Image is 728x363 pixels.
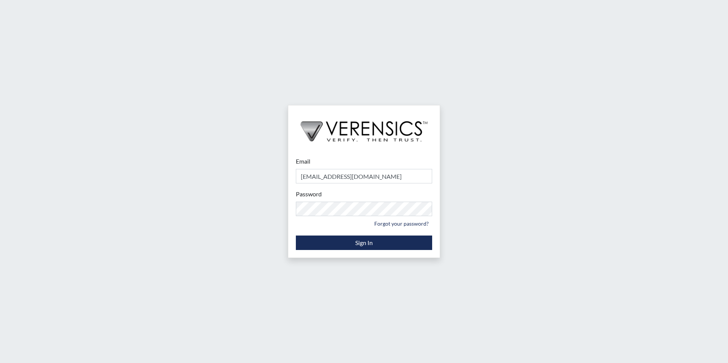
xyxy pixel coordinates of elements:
[371,218,432,229] a: Forgot your password?
[296,189,322,199] label: Password
[288,105,440,150] img: logo-wide-black.2aad4157.png
[296,157,310,166] label: Email
[296,236,432,250] button: Sign In
[296,169,432,183] input: Email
